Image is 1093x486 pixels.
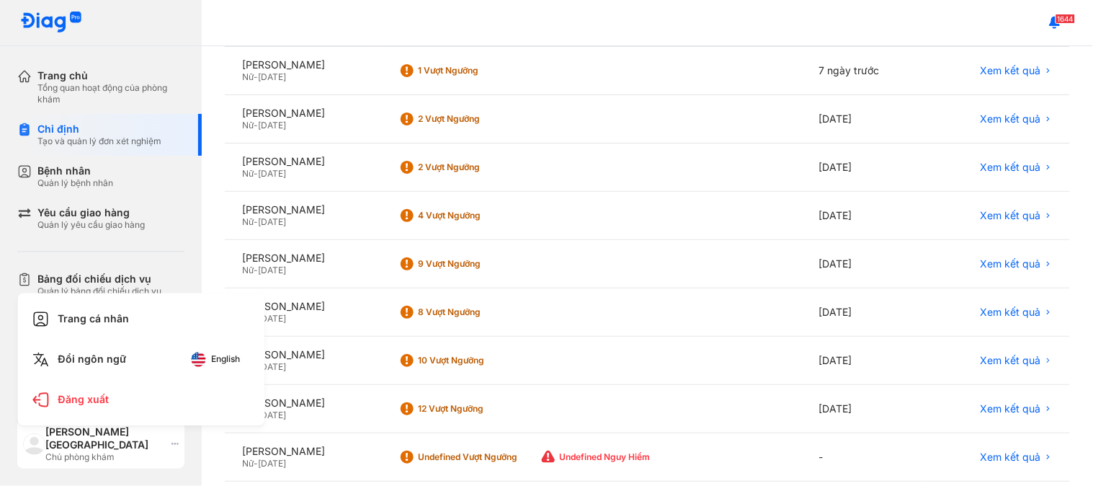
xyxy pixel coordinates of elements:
div: [DATE] [802,288,928,337]
div: 12 Vượt ngưỡng [419,403,534,415]
button: English [181,348,250,371]
div: undefined Vượt ngưỡng [419,451,534,463]
div: Trang chủ [37,69,184,82]
div: [DATE] [802,95,928,143]
span: English [211,355,240,365]
div: Bệnh nhân [37,164,113,177]
span: [DATE] [258,168,286,179]
img: logo [20,12,82,34]
span: Nữ [242,71,254,82]
div: [PERSON_NAME] [242,252,364,265]
span: Xem kết quả [981,402,1041,415]
div: Trang cá nhân [26,302,256,337]
span: - [254,120,258,131]
div: [PERSON_NAME] [242,445,364,458]
img: logo [23,433,45,456]
div: Bảng đối chiếu dịch vụ [37,273,161,286]
div: - [802,433,928,482]
div: Quản lý yêu cầu giao hàng [37,219,145,231]
div: Tổng quan hoạt động của phòng khám [37,82,184,105]
span: [DATE] [258,361,286,372]
span: [DATE] [258,410,286,420]
span: Nữ [242,168,254,179]
div: [DATE] [802,385,928,433]
div: 2 Vượt ngưỡng [419,113,534,125]
div: [PERSON_NAME] [242,155,364,168]
div: 1 Vượt ngưỡng [419,65,534,76]
span: - [254,458,258,469]
span: Nữ [242,458,254,469]
div: Đổi ngôn ngữ [26,343,256,377]
div: Quản lý bệnh nhân [37,177,113,189]
div: [PERSON_NAME] [242,300,364,313]
span: - [254,265,258,275]
span: Xem kết quả [981,257,1041,270]
div: [PERSON_NAME] [242,107,364,120]
span: - [254,71,258,82]
span: [DATE] [258,313,286,324]
div: Tạo và quản lý đơn xét nghiệm [37,136,161,147]
span: - [254,168,258,179]
div: Yêu cầu giao hàng [37,206,145,219]
div: Quản lý bảng đối chiếu dịch vụ [37,286,161,297]
div: [DATE] [802,143,928,192]
span: Xem kết quả [981,451,1041,464]
div: 7 ngày trước [802,47,928,95]
div: [PERSON_NAME] [242,348,364,361]
span: Xem kết quả [981,161,1041,174]
span: [DATE] [258,120,286,131]
span: Nữ [242,216,254,227]
span: Xem kết quả [981,306,1041,319]
span: Xem kết quả [981,112,1041,125]
span: [DATE] [258,458,286,469]
div: [PERSON_NAME][GEOGRAPHIC_DATA] [45,425,166,451]
span: Nữ [242,120,254,131]
span: Xem kết quả [981,354,1041,367]
div: [PERSON_NAME] [242,203,364,216]
div: Chủ phòng khám [45,451,166,463]
div: 10 Vượt ngưỡng [419,355,534,366]
span: [DATE] [258,265,286,275]
div: [DATE] [802,192,928,240]
span: Nữ [242,265,254,275]
div: 2 Vượt ngưỡng [419,162,534,173]
div: Chỉ định [37,123,161,136]
div: [DATE] [802,337,928,385]
div: [PERSON_NAME] [242,58,364,71]
div: 4 Vượt ngưỡng [419,210,534,221]
span: Xem kết quả [981,209,1041,222]
div: Đăng xuất [26,383,256,417]
span: Xem kết quả [981,64,1041,77]
img: English [191,353,205,367]
div: [DATE] [802,240,928,288]
div: 9 Vượt ngưỡng [419,258,534,270]
span: [DATE] [258,71,286,82]
div: [PERSON_NAME] [242,397,364,410]
div: undefined Nguy hiểm [560,451,675,463]
span: 1644 [1056,14,1076,24]
span: [DATE] [258,216,286,227]
div: 8 Vượt ngưỡng [419,306,534,318]
span: - [254,216,258,227]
